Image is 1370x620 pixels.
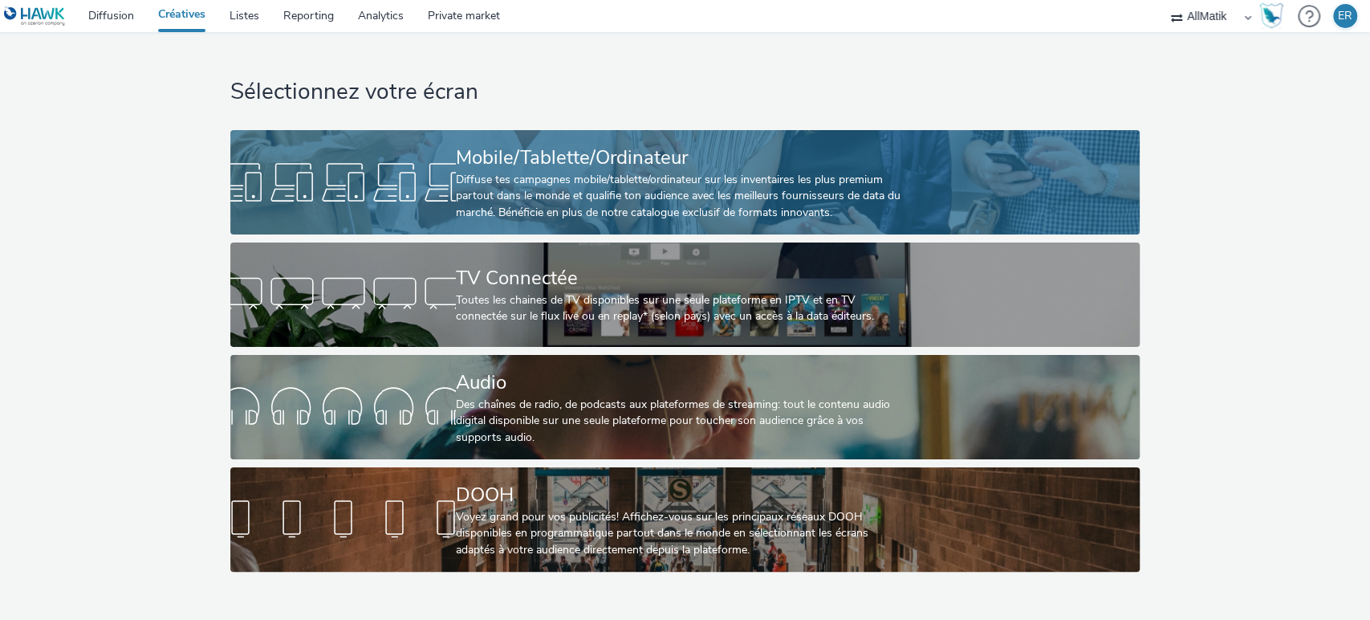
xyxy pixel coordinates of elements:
[456,369,908,397] div: Audio
[4,6,66,27] img: undefined Logo
[230,355,1140,459] a: AudioDes chaînes de radio, de podcasts aux plateformes de streaming: tout le contenu audio digita...
[456,509,908,558] div: Voyez grand pour vos publicités! Affichez-vous sur les principaux réseaux DOOH disponibles en pro...
[1259,3,1283,29] img: Hawk Academy
[230,130,1140,235] a: Mobile/Tablette/OrdinateurDiffuse tes campagnes mobile/tablette/ordinateur sur les inventaires le...
[456,172,908,221] div: Diffuse tes campagnes mobile/tablette/ordinateur sur les inventaires les plus premium partout dan...
[1259,3,1290,29] a: Hawk Academy
[230,243,1140,347] a: TV ConnectéeToutes les chaines de TV disponibles sur une seule plateforme en IPTV et en TV connec...
[1338,4,1352,28] div: ER
[456,397,908,446] div: Des chaînes de radio, de podcasts aux plateformes de streaming: tout le contenu audio digital dis...
[456,264,908,292] div: TV Connectée
[456,144,908,172] div: Mobile/Tablette/Ordinateur
[230,77,1140,108] h1: Sélectionnez votre écran
[456,292,908,325] div: Toutes les chaines de TV disponibles sur une seule plateforme en IPTV et en TV connectée sur le f...
[456,481,908,509] div: DOOH
[230,467,1140,572] a: DOOHVoyez grand pour vos publicités! Affichez-vous sur les principaux réseaux DOOH disponibles en...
